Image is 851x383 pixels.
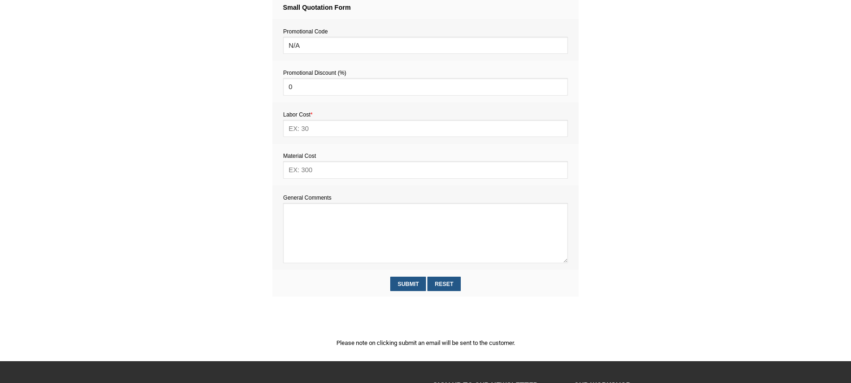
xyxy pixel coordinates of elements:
span: Material Cost [283,153,316,159]
strong: Small Quotation Form [283,4,351,11]
span: Promotional Code [283,28,328,35]
p: Please note on clicking submit an email will be sent to the customer. [272,338,579,348]
span: General Comments [283,195,331,201]
input: EX: 30 [283,120,567,137]
span: Promotional Discount (%) [283,70,346,76]
span: Labor Cost [283,111,312,118]
input: EX: 300 [283,161,567,178]
input: Reset [427,277,460,291]
input: Submit [390,277,426,291]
